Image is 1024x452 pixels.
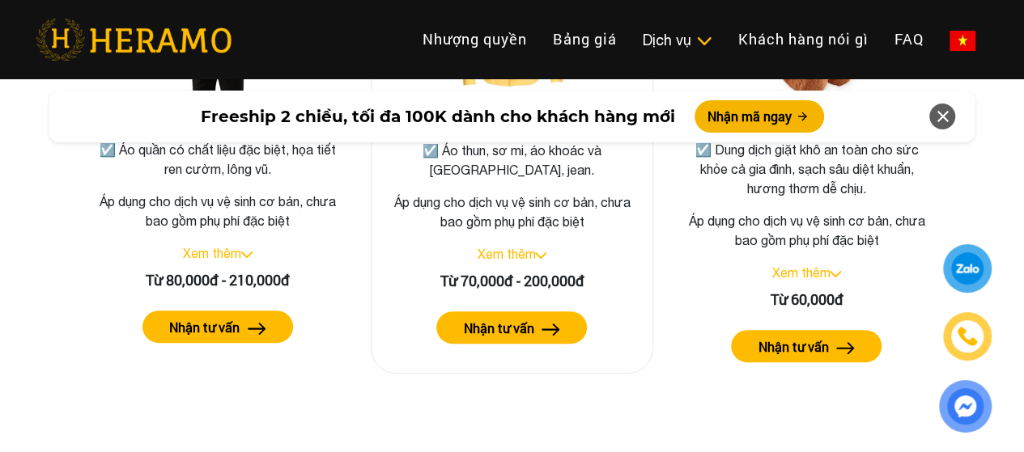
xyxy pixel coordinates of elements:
[725,22,882,57] a: Khách hàng nói gì
[758,337,828,357] label: Nhận tư vấn
[92,140,343,179] p: ☑️ Áo quần có chất liệu đặc biệt, họa tiết ren cườm, lông vũ.
[89,269,346,291] div: Từ 80,000đ - 210,000đ
[385,311,640,344] a: Nhận tư vấn arrow
[678,289,935,310] div: Từ 60,000đ
[681,140,932,198] p: ☑️ Dung dịch giặt khô an toàn cho sức khỏe cả gia đình, sạch sâu diệt khuẩn, hương thơm dễ chịu.
[542,323,560,336] img: arrow
[945,315,989,358] a: phone-icon
[535,252,546,259] img: arrow_down.svg
[958,327,977,345] img: phone-icon
[678,330,935,362] a: Nhận tư vấn arrow
[477,247,535,261] a: Xem thêm
[385,270,640,292] div: Từ 70,000đ - 200,000đ
[836,342,855,354] img: arrow
[89,192,346,230] p: Áp dụng cho dịch vụ vệ sinh cơ bản, chưa bao gồm phụ phí đặc biệt
[169,318,240,337] label: Nhận tư vấn
[388,141,637,180] p: ☑️ Áo thun, sơ mi, áo khoác và [GEOGRAPHIC_DATA], jean.
[678,211,935,250] p: Áp dụng cho dịch vụ vệ sinh cơ bản, chưa bao gồm phụ phí đặc biệt
[183,246,241,260] a: Xem thêm
[248,323,266,335] img: arrow
[241,251,253,258] img: arrow_down.svg
[36,19,232,61] img: heramo-logo.png
[882,22,937,57] a: FAQ
[643,29,712,51] div: Dịch vụ
[771,265,830,280] a: Xem thêm
[540,22,630,57] a: Bảng giá
[830,271,841,277] img: arrow_down.svg
[695,100,824,133] button: Nhận mã ngay
[385,192,640,231] p: Áp dụng cho dịch vụ vệ sinh cơ bản, chưa bao gồm phụ phí đặc biệt
[731,330,882,362] button: Nhận tư vấn
[695,33,712,49] img: subToggleIcon
[201,104,675,129] span: Freeship 2 chiều, tối đa 100K dành cho khách hàng mới
[410,22,540,57] a: Nhượng quyền
[950,31,975,51] img: vn-flag.png
[89,310,346,343] a: Nhận tư vấn arrow
[463,319,533,338] label: Nhận tư vấn
[142,310,293,343] button: Nhận tư vấn
[436,311,587,344] button: Nhận tư vấn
